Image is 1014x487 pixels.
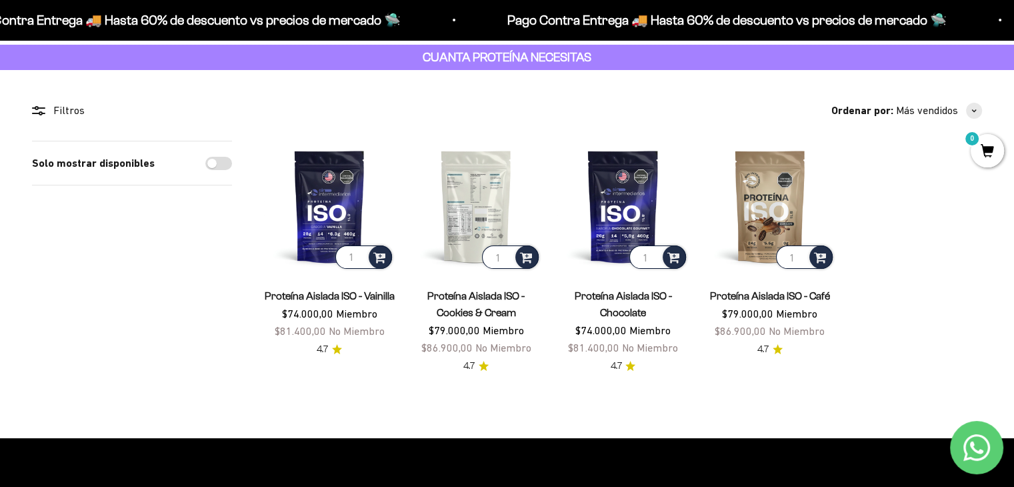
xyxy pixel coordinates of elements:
div: Filtros [32,102,232,119]
span: Miembro [336,308,377,320]
button: Más vendidos [896,102,982,119]
a: 0 [971,145,1004,159]
a: Proteína Aislada ISO - Vainilla [265,290,395,302]
span: Ordenar por: [831,102,893,119]
img: Proteína Aislada ISO - Cookies & Cream [411,141,541,272]
span: $81.400,00 [568,342,619,354]
span: 4.7 [610,359,621,374]
a: 4.74.7 de 5.0 estrellas [757,342,783,357]
a: Proteína Aislada ISO - Cookies & Cream [427,290,525,318]
span: 4.7 [463,359,475,374]
span: $86.900,00 [715,325,766,337]
a: Proteína Aislada ISO - Chocolate [574,290,671,318]
span: $79.000,00 [429,324,480,336]
label: Solo mostrar disponibles [32,155,155,172]
span: $79.000,00 [722,308,773,320]
span: $74.000,00 [282,308,333,320]
span: Más vendidos [896,102,958,119]
span: 4.7 [757,342,769,357]
a: Proteína Aislada ISO - Café [710,290,830,302]
p: Pago Contra Entrega 🚚 Hasta 60% de descuento vs precios de mercado 🛸 [507,9,947,31]
span: No Miembro [769,325,825,337]
span: Miembro [776,308,817,320]
span: $81.400,00 [275,325,326,337]
a: 4.74.7 de 5.0 estrellas [317,342,342,357]
a: 4.74.7 de 5.0 estrellas [610,359,635,374]
span: $74.000,00 [575,324,627,336]
span: Miembro [629,324,671,336]
span: No Miembro [329,325,385,337]
span: $86.900,00 [421,342,473,354]
span: No Miembro [475,342,531,354]
a: 4.74.7 de 5.0 estrellas [463,359,489,374]
strong: CUANTA PROTEÍNA NECESITAS [423,50,591,64]
span: No Miembro [622,342,678,354]
span: 4.7 [317,342,328,357]
span: Miembro [483,324,524,336]
mark: 0 [964,131,980,147]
